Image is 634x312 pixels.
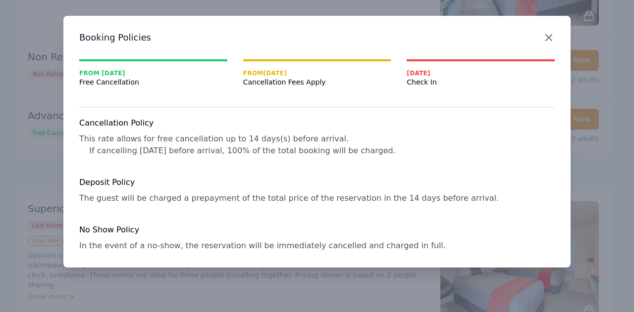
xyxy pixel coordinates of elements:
h4: Cancellation Policy [79,117,555,129]
span: In the event of a no-show, the reservation will be immediately cancelled and charged in full. [79,241,446,250]
h3: Booking Policies [79,32,555,44]
h4: No Show Policy [79,224,555,236]
span: Cancellation Fees Apply [243,77,391,87]
span: From [DATE] [243,69,391,77]
span: This rate allows for free cancellation up to 14 days(s) before arrival. If cancelling [DATE] befo... [79,134,396,155]
span: The guest will be charged a prepayment of the total price of the reservation in the 14 days befor... [79,193,499,203]
span: [DATE] [407,69,555,77]
h4: Deposit Policy [79,177,555,188]
nav: Progress mt-20 [79,59,555,87]
span: Free Cancellation [79,77,227,87]
span: Check In [407,77,555,87]
span: From [DATE] [79,69,227,77]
